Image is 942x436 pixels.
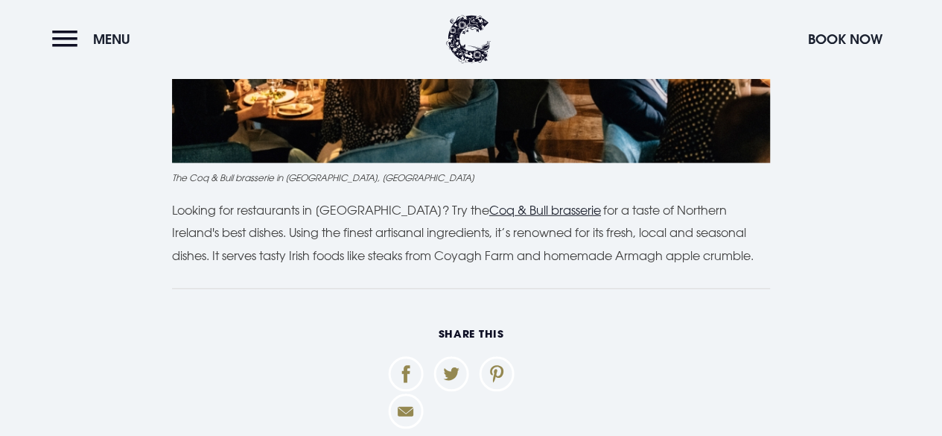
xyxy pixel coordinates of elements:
p: Looking for restaurants in [GEOGRAPHIC_DATA]? Try the for a taste of Northern Ireland's best dish... [172,199,770,267]
span: Menu [93,31,130,48]
button: Menu [52,23,138,55]
h6: Share This [172,326,770,341]
button: Book Now [801,23,890,55]
a: Coq & Bull brasserie [489,203,601,218]
figcaption: The Coq & Bull brasserie in [GEOGRAPHIC_DATA], [GEOGRAPHIC_DATA] [172,171,770,184]
img: Clandeboye Lodge [446,15,491,63]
